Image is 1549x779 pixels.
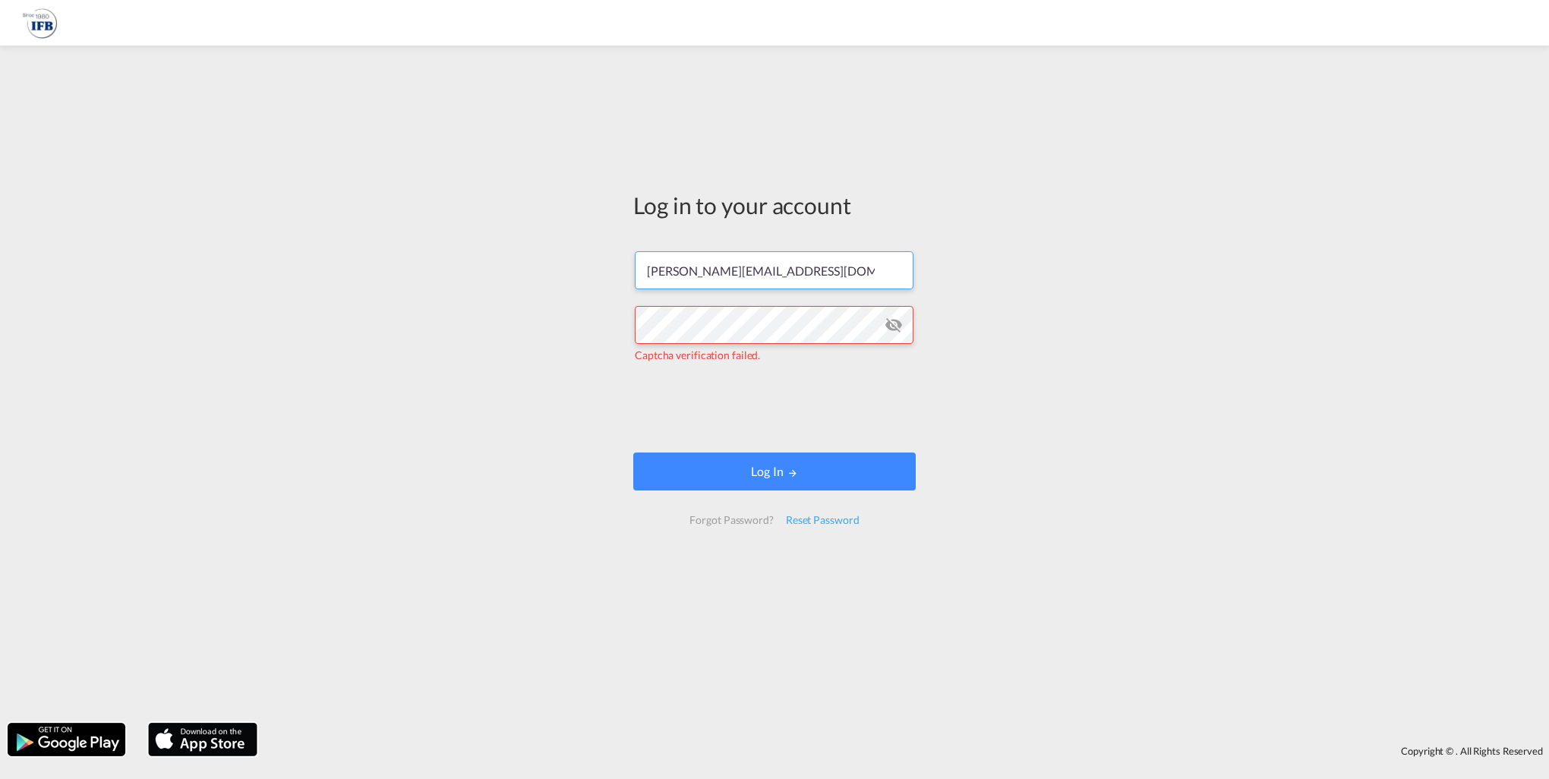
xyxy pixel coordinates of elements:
[147,721,259,758] img: apple.png
[265,738,1549,764] div: Copyright © . All Rights Reserved
[635,348,760,361] span: Captcha verification failed.
[633,189,916,221] div: Log in to your account
[23,6,57,40] img: 2b726980256c11eeaa87296e05903fd5.png
[683,506,779,534] div: Forgot Password?
[780,506,866,534] div: Reset Password
[635,251,913,289] input: Enter email/phone number
[659,378,890,437] iframe: reCAPTCHA
[6,721,127,758] img: google.png
[885,316,903,334] md-icon: icon-eye-off
[633,453,916,490] button: LOGIN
